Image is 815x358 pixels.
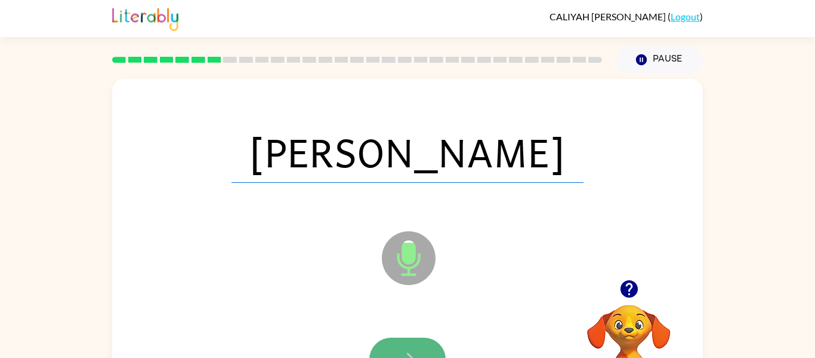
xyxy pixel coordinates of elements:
a: Logout [671,11,700,22]
button: Pause [616,46,703,74]
span: CALIYAH [PERSON_NAME] [549,11,668,22]
img: Literably [112,5,178,31]
div: ( ) [549,11,703,22]
span: [PERSON_NAME] [231,121,584,183]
